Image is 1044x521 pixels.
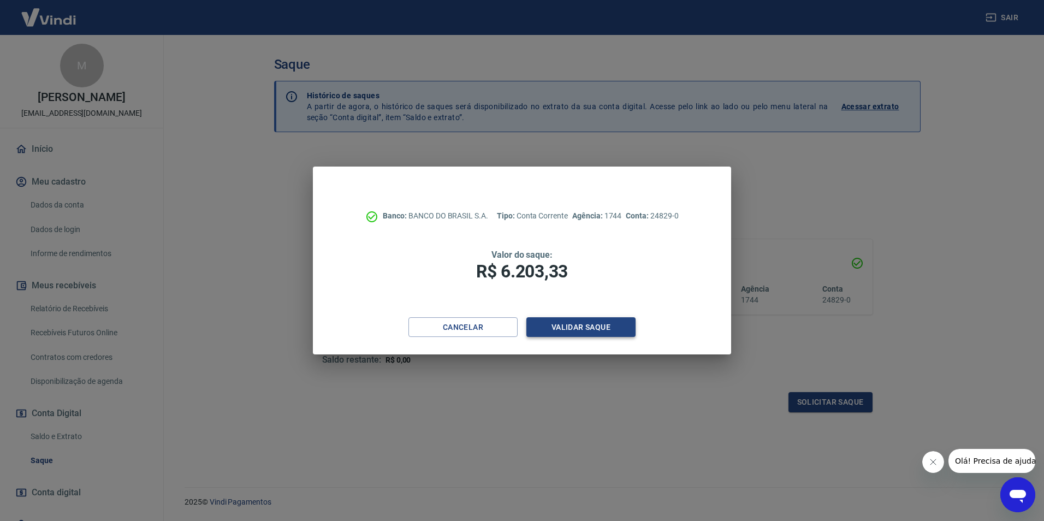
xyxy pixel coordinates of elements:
[383,211,408,220] span: Banco:
[922,451,944,473] iframe: Fechar mensagem
[572,210,621,222] p: 1744
[572,211,604,220] span: Agência:
[383,210,488,222] p: BANCO DO BRASIL S.A.
[948,449,1035,473] iframe: Mensagem da empresa
[497,210,568,222] p: Conta Corrente
[491,250,553,260] span: Valor do saque:
[1000,477,1035,512] iframe: Botão para abrir a janela de mensagens
[497,211,517,220] span: Tipo:
[626,211,650,220] span: Conta:
[476,261,568,282] span: R$ 6.203,33
[526,317,636,338] button: Validar saque
[7,8,92,16] span: Olá! Precisa de ajuda?
[408,317,518,338] button: Cancelar
[626,210,678,222] p: 24829-0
